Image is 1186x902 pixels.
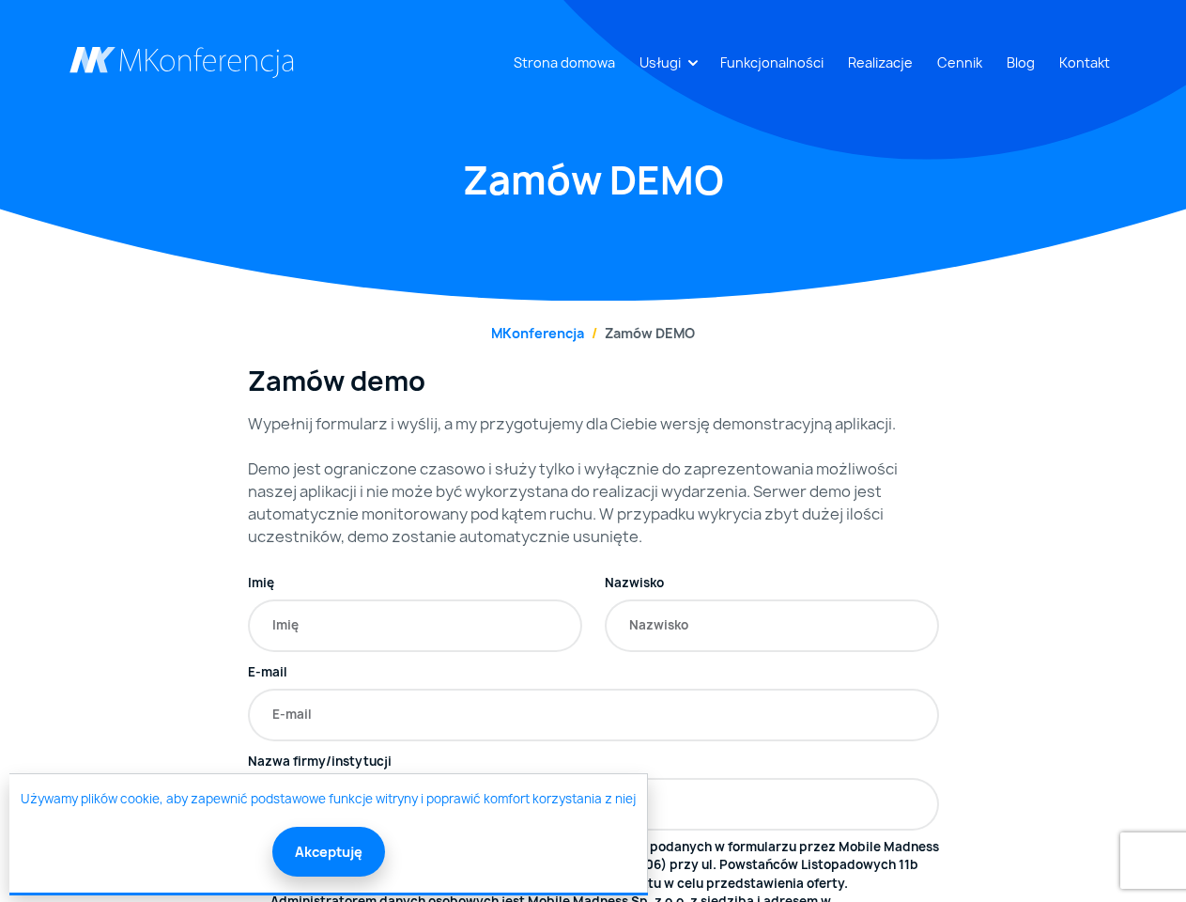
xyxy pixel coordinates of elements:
[840,45,920,80] a: Realizacje
[632,45,688,80] a: Usługi
[248,689,939,741] input: E-mail
[21,790,636,809] a: Używamy plików cookie, aby zapewnić podstawowe funkcje witryny i poprawić komfort korzystania z niej
[1052,45,1117,80] a: Kontakt
[713,45,831,80] a: Funkcjonalności
[999,45,1042,80] a: Blog
[272,827,385,877] button: Akceptuję
[605,574,664,593] label: Nazwisko
[69,155,1117,206] h1: Zamów DEMO
[248,574,274,593] label: Imię
[248,365,939,397] h3: Zamów demo
[248,663,287,682] label: E-mail
[605,599,939,652] input: Nazwisko
[248,412,939,435] p: Wypełnij formularz i wyślij, a my przygotujemy dla Ciebie wersję demonstracyjną aplikacji.
[491,324,584,342] a: MKonferencja
[930,45,990,80] a: Cennik
[69,323,1117,343] nav: breadcrumb
[248,458,939,548] p: Demo jest ograniczone czasowo i służy tylko i wyłącznie do zaprezentowania możliwości naszej apli...
[506,45,623,80] a: Strona domowa
[584,323,695,343] li: Zamów DEMO
[248,753,392,771] label: Nazwa firmy/instytucji
[248,599,582,652] input: Imię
